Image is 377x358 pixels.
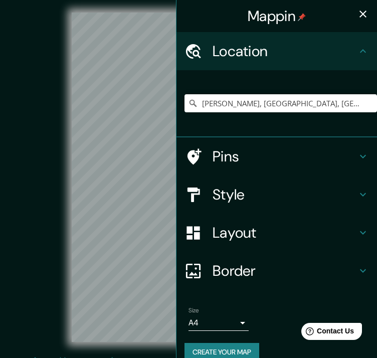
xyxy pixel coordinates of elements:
[184,94,377,112] input: Pick your city or area
[288,319,366,347] iframe: Help widget launcher
[213,42,357,60] h4: Location
[298,13,306,21] img: pin-icon.png
[248,7,306,25] h4: Mappin
[176,252,377,290] div: Border
[176,175,377,214] div: Style
[213,224,357,242] h4: Layout
[176,137,377,175] div: Pins
[213,262,357,280] h4: Border
[213,186,357,204] h4: Style
[176,214,377,252] div: Layout
[188,306,199,315] label: Size
[176,32,377,70] div: Location
[188,315,249,331] div: A4
[213,147,357,165] h4: Pins
[72,13,305,342] canvas: Map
